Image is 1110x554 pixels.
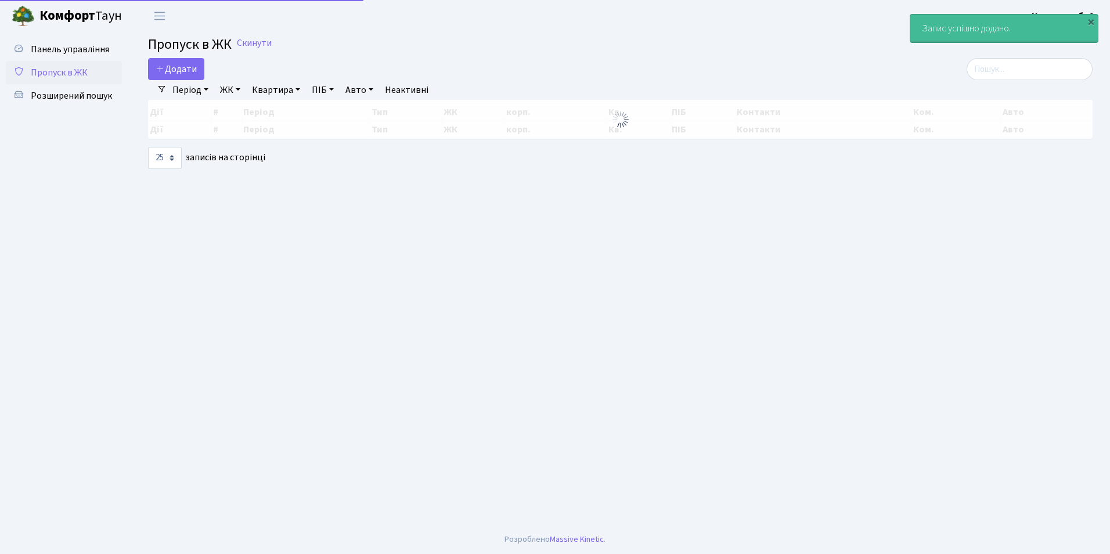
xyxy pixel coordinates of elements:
[1032,9,1096,23] a: Консьєрж б. 4.
[145,6,174,26] button: Переключити навігацію
[168,80,213,100] a: Період
[148,147,265,169] label: записів на сторінці
[39,6,95,25] b: Комфорт
[380,80,433,100] a: Неактивні
[611,110,630,129] img: Обробка...
[6,61,122,84] a: Пропуск в ЖК
[247,80,305,100] a: Квартира
[6,38,122,61] a: Панель управління
[341,80,378,100] a: Авто
[910,15,1098,42] div: Запис успішно додано.
[31,43,109,56] span: Панель управління
[148,58,204,80] a: Додати
[307,80,338,100] a: ПІБ
[215,80,245,100] a: ЖК
[156,63,197,75] span: Додати
[504,533,606,546] div: Розроблено .
[39,6,122,26] span: Таун
[148,34,232,55] span: Пропуск в ЖК
[148,147,182,169] select: записів на сторінці
[967,58,1093,80] input: Пошук...
[6,84,122,107] a: Розширений пошук
[1032,10,1096,23] b: Консьєрж б. 4.
[237,38,272,49] a: Скинути
[31,66,88,79] span: Пропуск в ЖК
[31,89,112,102] span: Розширений пошук
[12,5,35,28] img: logo.png
[550,533,604,545] a: Massive Kinetic
[1085,16,1097,27] div: ×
